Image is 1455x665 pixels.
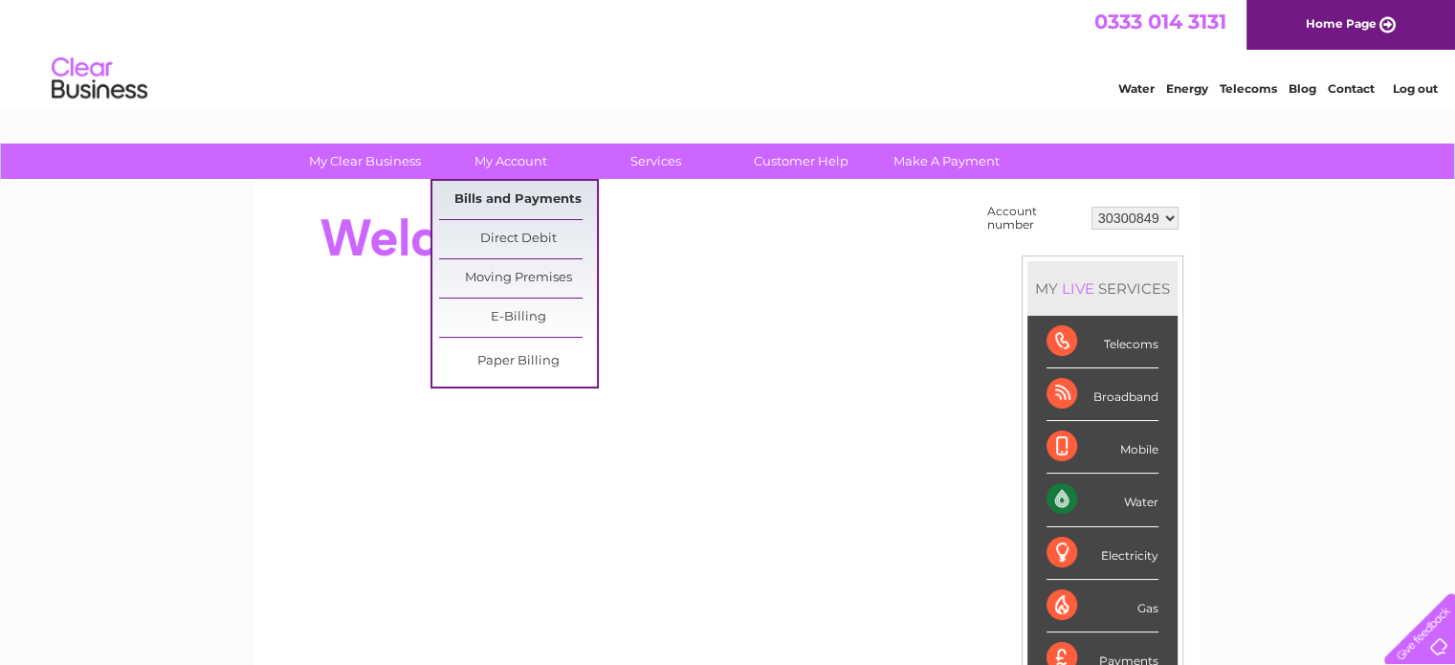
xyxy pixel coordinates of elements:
div: Broadband [1047,368,1158,421]
a: My Clear Business [286,144,444,179]
div: Water [1047,474,1158,526]
a: Make A Payment [868,144,1025,179]
div: Mobile [1047,421,1158,474]
a: Moving Premises [439,259,597,298]
a: Contact [1328,81,1375,96]
div: Clear Business is a trading name of Verastar Limited (registered in [GEOGRAPHIC_DATA] No. 3667643... [276,11,1180,93]
div: MY SERVICES [1027,261,1178,316]
a: 0333 014 3131 [1094,10,1226,33]
a: Customer Help [722,144,880,179]
a: Telecoms [1220,81,1277,96]
a: E-Billing [439,299,597,337]
a: Log out [1392,81,1437,96]
a: Services [577,144,735,179]
div: Electricity [1047,527,1158,580]
a: Direct Debit [439,220,597,258]
td: Account number [982,200,1087,236]
a: Water [1118,81,1155,96]
div: Gas [1047,580,1158,632]
a: Paper Billing [439,343,597,381]
a: My Account [431,144,589,179]
a: Blog [1289,81,1316,96]
a: Energy [1166,81,1208,96]
div: Telecoms [1047,316,1158,368]
div: LIVE [1058,279,1098,298]
a: Bills and Payments [439,181,597,219]
img: logo.png [51,50,148,108]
